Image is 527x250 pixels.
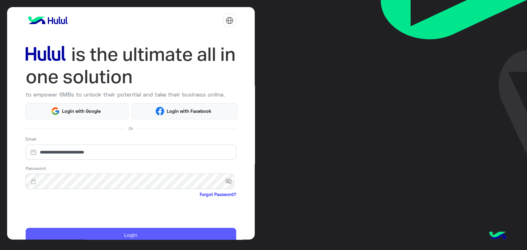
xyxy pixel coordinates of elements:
button: Login [26,228,236,243]
img: hululLoginTitle_EN.svg [26,43,236,88]
label: Password [26,165,46,171]
img: logo [26,14,70,27]
label: Email [26,136,36,142]
button: Login with Facebook [132,103,237,119]
span: Login with Google [60,108,103,115]
img: Facebook [156,107,165,116]
img: lock [26,178,41,184]
img: email [26,149,41,155]
iframe: reCAPTCHA [26,199,119,223]
button: Login with Google [26,103,129,119]
span: Login with Facebook [164,108,214,115]
img: Google [51,107,60,116]
a: Forgot Password? [200,191,236,198]
p: to empower SMBs to unlock their potential and take their business online. [26,90,236,99]
img: tab [226,17,233,24]
img: hulul-logo.png [487,225,508,247]
span: Or [129,125,133,132]
span: visibility_off [225,176,236,187]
